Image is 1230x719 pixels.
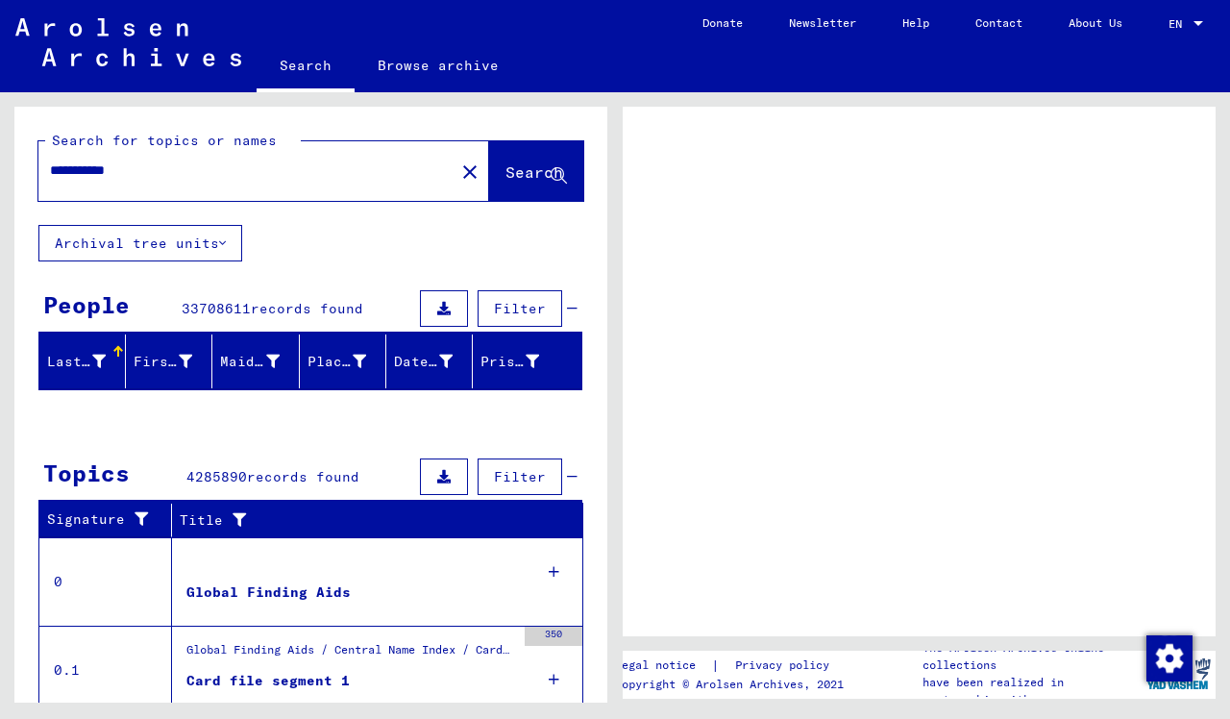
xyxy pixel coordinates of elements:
[47,505,176,535] div: Signature
[212,335,299,388] mat-header-cell: Maiden Name
[615,656,852,676] div: |
[39,537,172,626] td: 0
[186,641,515,668] div: Global Finding Aids / Central Name Index / Cards that have been scanned during first sequential m...
[39,626,172,714] td: 0.1
[47,509,157,530] div: Signature
[180,505,564,535] div: Title
[257,42,355,92] a: Search
[355,42,522,88] a: Browse archive
[247,468,359,485] span: records found
[15,18,241,66] img: Arolsen_neg.svg
[394,346,477,377] div: Date of Birth
[39,335,126,388] mat-header-cell: Last Name
[38,225,242,261] button: Archival tree units
[922,639,1142,674] p: The Arolsen Archives online collections
[220,346,303,377] div: Maiden Name
[47,346,130,377] div: Last Name
[134,346,216,377] div: First Name
[186,468,247,485] span: 4285890
[458,161,481,184] mat-icon: close
[451,152,489,190] button: Clear
[386,335,473,388] mat-header-cell: Date of Birth
[494,468,546,485] span: Filter
[478,459,562,495] button: Filter
[1143,650,1215,698] img: yv_logo.png
[186,583,351,603] div: Global Finding Aids
[186,671,350,691] div: Card file segment 1
[480,346,563,377] div: Prisoner #
[922,674,1142,708] p: have been realized in partnership with
[180,510,545,531] div: Title
[394,352,453,372] div: Date of Birth
[480,352,539,372] div: Prisoner #
[43,287,130,322] div: People
[300,335,386,388] mat-header-cell: Place of Birth
[494,300,546,317] span: Filter
[307,346,390,377] div: Place of Birth
[473,335,581,388] mat-header-cell: Prisoner #
[489,141,583,201] button: Search
[126,335,212,388] mat-header-cell: First Name
[478,290,562,327] button: Filter
[220,352,279,372] div: Maiden Name
[251,300,363,317] span: records found
[134,352,192,372] div: First Name
[307,352,366,372] div: Place of Birth
[52,132,277,149] mat-label: Search for topics or names
[1168,17,1190,31] span: EN
[615,676,852,693] p: Copyright © Arolsen Archives, 2021
[43,456,130,490] div: Topics
[47,352,106,372] div: Last Name
[615,656,711,676] a: Legal notice
[182,300,251,317] span: 33708611
[505,162,563,182] span: Search
[1146,635,1193,682] img: Change consent
[525,627,582,646] div: 350
[720,656,852,676] a: Privacy policy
